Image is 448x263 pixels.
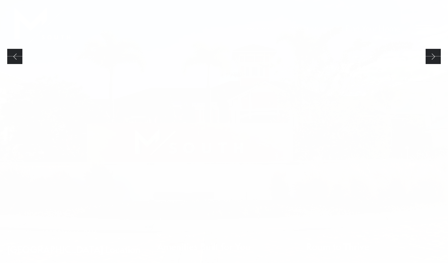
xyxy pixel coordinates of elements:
[149,222,299,263] a: Modern Lifestyle Centric Spaces
[426,49,441,64] a: Next
[243,25,270,32] a: Book a Tour
[416,25,434,31] button: Open Menu
[157,240,251,253] span: Amenities Built for You
[280,25,327,32] a: Call Us at 813-570-8014
[299,222,448,263] a: Layouts Perfect For Every Lifestyle
[7,229,142,241] span: Minutes from [GEOGRAPHIC_DATA], [GEOGRAPHIC_DATA], & [GEOGRAPHIC_DATA]
[306,240,395,253] span: Room to Thrive
[7,243,142,256] span: [GEOGRAPHIC_DATA] Location
[280,25,327,32] span: [PHONE_NUMBER]
[14,7,70,49] img: MSouth
[345,22,400,34] a: Find Your Home
[7,49,22,64] a: Previous
[157,232,251,238] span: Modern Lifestyle Centric Spaces
[306,232,395,238] span: Layouts Perfect For Every Lifestyle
